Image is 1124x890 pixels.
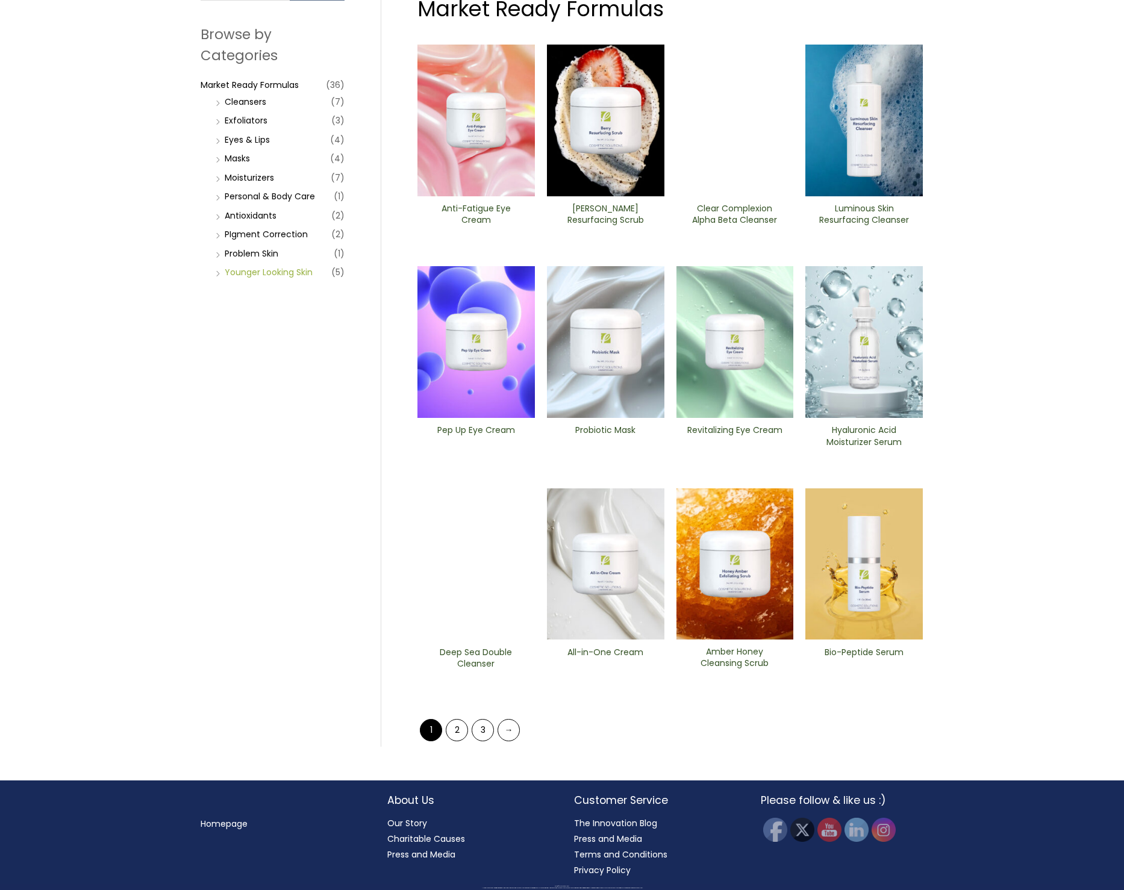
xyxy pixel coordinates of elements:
img: Facebook [763,818,787,842]
h2: Hyaluronic Acid Moisturizer Serum [816,425,913,447]
a: Exfoliators [225,114,267,126]
h2: Pep Up Eye Cream [428,425,525,447]
a: The Innovation Blog [574,817,657,829]
a: Luminous Skin Resurfacing ​Cleanser [816,203,913,230]
a: Page 3 [472,719,494,741]
a: Charitable Causes [387,833,465,845]
span: Page 1 [420,719,442,741]
span: (1) [334,245,345,262]
h2: [PERSON_NAME] Resurfacing Scrub [557,203,654,226]
img: Deep Sea Double Cleanser [417,488,535,640]
img: Clear Complexion Alpha Beta ​Cleanser [676,45,794,196]
h2: Amber Honey Cleansing Scrub [686,646,783,669]
h2: Bio-Peptide ​Serum [816,647,913,670]
img: Revitalizing ​Eye Cream [676,266,794,418]
h2: Clear Complexion Alpha Beta ​Cleanser [686,203,783,226]
a: Page 2 [446,719,468,741]
a: Antioxidants [225,210,276,222]
h2: Browse by Categories [201,24,345,65]
span: (1) [334,188,345,205]
h2: Probiotic Mask [557,425,654,447]
span: (5) [331,264,345,281]
a: Personal & Body Care [225,190,315,202]
a: Amber Honey Cleansing Scrub [686,646,783,673]
nav: Menu [201,816,363,832]
h2: Customer Service [574,792,737,808]
a: Hyaluronic Acid Moisturizer Serum [816,425,913,452]
a: Probiotic Mask [557,425,654,452]
a: Press and Media [387,848,455,860]
a: → [498,719,520,741]
a: Anti-Fatigue Eye Cream [428,203,525,230]
a: PIgment Correction [225,228,308,240]
nav: About Us [387,815,550,862]
img: Probiotic Mask [547,266,664,418]
a: Cleansers [225,96,266,108]
nav: Product Pagination [417,718,923,747]
span: (2) [331,226,345,243]
a: Homepage [201,818,248,830]
nav: Customer Service [574,815,737,878]
img: Pep Up Eye Cream [417,266,535,418]
span: (2) [331,207,345,224]
img: Twitter [790,818,814,842]
a: Moisturizers [225,172,274,184]
a: Clear Complexion Alpha Beta ​Cleanser [686,203,783,230]
a: Market Ready Formulas [201,79,299,91]
a: Masks [225,152,250,164]
h2: Please follow & like us :) [761,792,923,808]
h2: Luminous Skin Resurfacing ​Cleanser [816,203,913,226]
img: Anti Fatigue Eye Cream [417,45,535,196]
img: Amber Honey Cleansing Scrub [676,488,794,639]
a: All-in-One ​Cream [557,647,654,674]
span: Cosmetic Solutions [561,886,569,886]
a: Younger Looking Skin [225,266,313,278]
a: Problem Skin [225,247,278,260]
img: Berry Resurfacing Scrub [547,45,664,196]
span: (36) [326,76,345,93]
a: Terms and Conditions [574,848,667,860]
h2: Deep Sea Double Cleanser [428,647,525,670]
span: (4) [330,150,345,167]
img: All In One Cream [547,488,664,640]
div: All material on this Website, including design, text, images, logos and sounds, are owned by Cosm... [21,888,1103,889]
a: Press and Media [574,833,642,845]
h2: All-in-One ​Cream [557,647,654,670]
a: Privacy Policy [574,864,631,876]
a: [PERSON_NAME] Resurfacing Scrub [557,203,654,230]
a: Pep Up Eye Cream [428,425,525,452]
span: (3) [331,112,345,129]
span: (7) [331,93,345,110]
img: Hyaluronic moisturizer Serum [805,266,923,418]
div: Copyright © 2025 [21,886,1103,887]
h2: Anti-Fatigue Eye Cream [428,203,525,226]
a: Revitalizing ​Eye Cream [686,425,783,452]
a: Our Story [387,817,427,829]
img: Bio-Peptide ​Serum [805,488,923,640]
img: Luminous Skin Resurfacing ​Cleanser [805,45,923,196]
a: Bio-Peptide ​Serum [816,647,913,674]
h2: Revitalizing ​Eye Cream [686,425,783,447]
span: (4) [330,131,345,148]
h2: About Us [387,792,550,808]
a: Deep Sea Double Cleanser [428,647,525,674]
a: Eyes & Lips [225,134,270,146]
span: (7) [331,169,345,186]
